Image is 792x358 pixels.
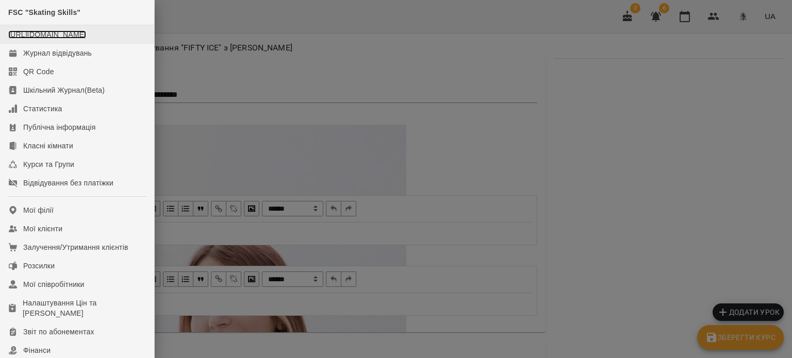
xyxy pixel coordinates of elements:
[23,178,113,188] div: Відвідування без платіжки
[23,48,92,58] div: Журнал відвідувань
[23,159,74,169] div: Курси та Групи
[23,298,146,318] div: Налаштування Цін та [PERSON_NAME]
[23,261,55,271] div: Розсилки
[23,66,54,77] div: QR Code
[23,85,105,95] div: Шкільний Журнал(Beta)
[23,345,51,355] div: Фінанси
[23,242,128,252] div: Залучення/Утримання клієнтів
[23,205,54,215] div: Мої філії
[23,122,95,132] div: Публічна інформація
[23,279,85,289] div: Мої співробітники
[23,141,73,151] div: Класні кімнати
[8,30,86,39] a: [URL][DOMAIN_NAME]
[23,104,62,114] div: Статистика
[8,8,80,16] span: FSC "Skating Skills"
[23,224,62,234] div: Мої клієнти
[23,327,94,337] div: Звіт по абонементах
